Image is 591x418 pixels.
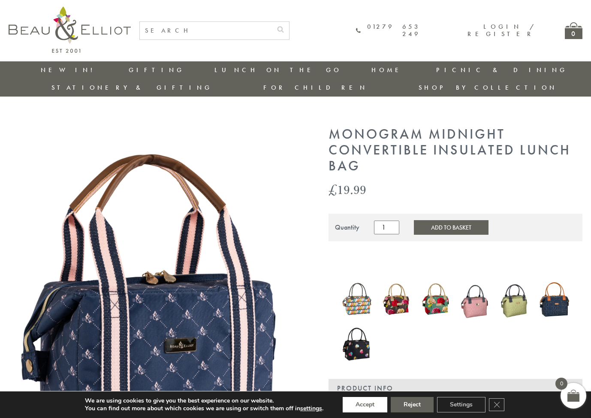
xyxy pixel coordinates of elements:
a: 0 [565,22,582,39]
a: Sarah Kelleher convertible lunch bag teal [420,279,451,322]
img: Carnaby eclipse convertible lunch bag [341,280,372,319]
div: Quantity [335,224,359,231]
img: Oxford quilted lunch bag mallow [460,279,491,320]
a: New in! [41,66,98,74]
img: Oxford quilted lunch bag pistachio [499,278,530,321]
img: Sarah Kelleher convertible lunch bag teal [420,279,451,320]
a: Emily convertible lunch bag [341,323,372,367]
a: Stationery & Gifting [51,83,212,92]
img: Navy Broken-hearted Convertible Insulated Lunch Bag [539,279,570,320]
bdi: 19.99 [329,181,366,198]
img: Emily convertible lunch bag [341,323,372,364]
a: Login / Register [467,22,535,38]
a: Home [371,66,406,74]
button: Reject [391,397,434,412]
a: Lunch On The Go [214,66,341,74]
button: Add to Basket [414,220,488,235]
button: Accept [343,397,387,412]
a: For Children [263,83,368,92]
a: Oxford quilted lunch bag mallow [460,279,491,322]
p: You can find out more about which cookies we are using or switch them off in . [85,405,323,412]
img: Sarah Kelleher Lunch Bag Dark Stone [381,281,412,318]
div: Product Info [329,379,582,398]
input: Product quantity [374,221,399,234]
a: Shop by collection [419,83,557,92]
a: Sarah Kelleher Lunch Bag Dark Stone [381,281,412,320]
a: Oxford quilted lunch bag pistachio [499,278,530,323]
button: Settings [437,397,485,412]
button: Close GDPR Cookie Banner [489,398,504,411]
a: Navy Broken-hearted Convertible Insulated Lunch Bag [539,279,570,322]
input: SEARCH [140,22,272,39]
a: Carnaby eclipse convertible lunch bag [341,280,372,321]
span: 0 [555,378,567,390]
button: settings [300,405,322,412]
iframe: Secure express checkout frame [456,246,584,250]
iframe: Secure express checkout frame [327,246,455,267]
img: logo [9,6,131,53]
a: Gifting [129,66,184,74]
h1: Monogram Midnight Convertible Insulated Lunch Bag [329,127,582,174]
p: We are using cookies to give you the best experience on our website. [85,397,323,405]
span: £ [329,181,337,198]
a: Picnic & Dining [436,66,567,74]
a: 01279 653 249 [356,23,420,38]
